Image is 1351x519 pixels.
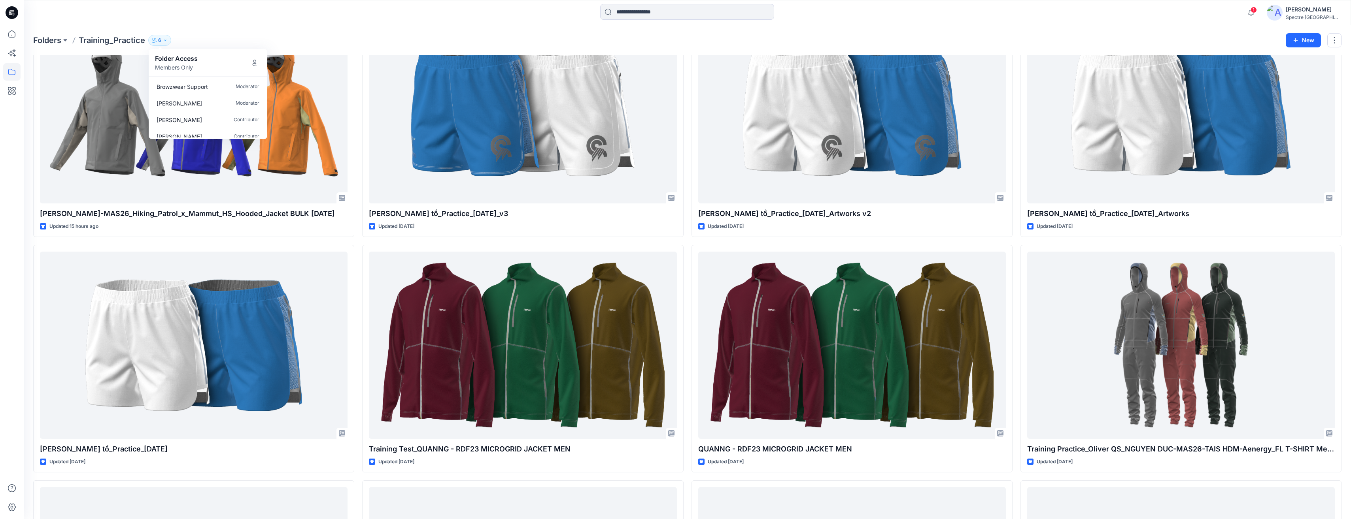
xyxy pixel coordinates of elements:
p: 6 [158,36,161,45]
p: Updated [DATE] [1037,222,1073,231]
p: QUANNG - RDF23 MICROGRID JACKET MEN [698,444,1006,455]
p: Updated [DATE] [708,222,744,231]
div: Spectre [GEOGRAPHIC_DATA] [1286,14,1341,20]
p: [PERSON_NAME]-MAS26_Hiking_Patrol_x_Mammut_HS_Hooded_Jacket BULK [DATE] [40,208,348,219]
div: [PERSON_NAME] [1286,5,1341,14]
p: Contributor [234,132,259,141]
p: Training Test_QUANNG - RDF23 MICROGRID JACKET MEN [369,444,676,455]
p: Training Practice_Oliver QS_NGUYEN DUC-MAS26-TAIS HDM-Aenergy_FL T-SHIRT Men-FFINITY PANTS M-TEST [1027,444,1335,455]
img: avatar [1267,5,1283,21]
p: Moderator [236,99,259,107]
p: Updated [DATE] [708,458,744,466]
p: [PERSON_NAME] tồ_Practice_[DATE]_Artworks v2 [698,208,1006,219]
p: Updated 15 hours ago [49,222,98,231]
p: [PERSON_NAME] tồ_Practice_[DATE]_Artworks [1027,208,1335,219]
p: Training_Practice [79,35,145,46]
p: [PERSON_NAME] tồ_Practice_[DATE] [40,444,348,455]
a: Folders [33,35,61,46]
button: Manage Users [248,56,261,69]
button: New [1286,33,1321,47]
a: Quang tồ_Practice_4Sep2025_v3 [369,16,676,203]
p: Updated [DATE] [378,458,414,466]
a: Training Test_QUANNG - RDF23 MICROGRID JACKET MEN [369,252,676,439]
p: Folder Access [155,54,198,63]
a: Quang Doan-MAS26_Hiking_Patrol_x_Mammut_HS_Hooded_Jacket BULK 18.9.25 [40,16,348,203]
p: Updated [DATE] [49,458,85,466]
a: [PERSON_NAME]Moderator [150,95,266,111]
p: Quang Doan [157,116,202,124]
p: Duc Nguyen [157,99,202,107]
p: Members Only [155,63,198,71]
a: Training Practice_Oliver QS_NGUYEN DUC-MAS26-TAIS HDM-Aenergy_FL T-SHIRT Men-FFINITY PANTS M-TEST [1027,252,1335,439]
p: [PERSON_NAME] tồ_Practice_[DATE]_v3 [369,208,676,219]
a: QUANNG - RDF23 MICROGRID JACKET MEN [698,252,1006,439]
p: Moderator [236,83,259,91]
p: Hoa Nguyen Thi [157,132,202,141]
a: [PERSON_NAME]Contributor [150,128,266,145]
a: Browzwear SupportModerator [150,78,266,95]
a: [PERSON_NAME]Contributor [150,111,266,128]
span: 1 [1251,7,1257,13]
a: Quang tồ_Practice_4Sep2025_Artworks v2 [698,16,1006,203]
button: 6 [148,35,171,46]
p: Contributor [234,116,259,124]
a: Quang tồ_Practice_4Sep2025 [40,252,348,439]
p: Browzwear Support [157,83,208,91]
p: Updated [DATE] [1037,458,1073,466]
a: Quang tồ_Practice_4Sep2025_Artworks [1027,16,1335,203]
p: Updated [DATE] [378,222,414,231]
